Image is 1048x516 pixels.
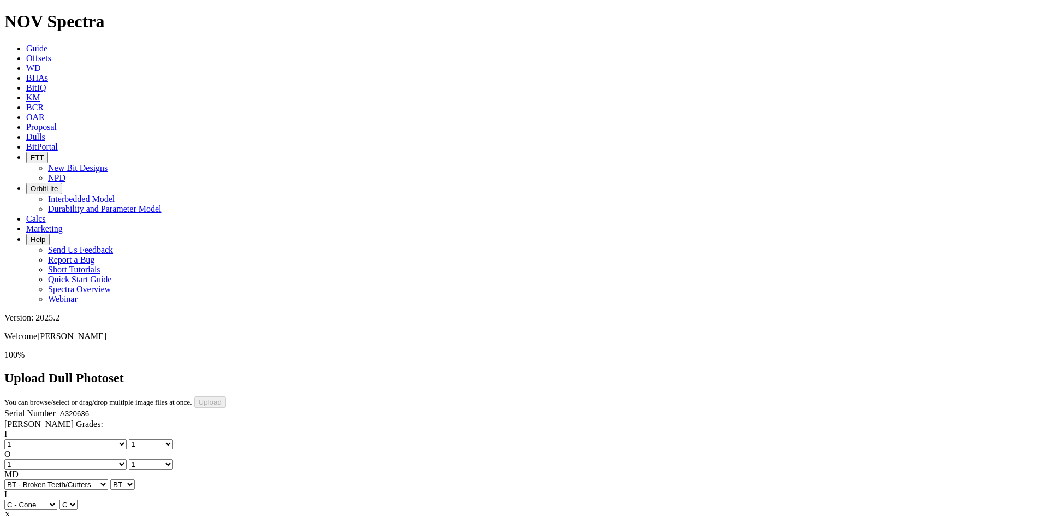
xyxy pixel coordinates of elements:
a: Proposal [26,122,57,132]
a: WD [26,63,41,73]
h1: NOV Spectra [4,11,1044,32]
a: Short Tutorials [48,265,100,274]
span: [PERSON_NAME] [37,331,106,341]
label: I [4,429,7,438]
button: OrbitLite [26,183,62,194]
a: NPD [48,173,65,182]
span: 100% [4,350,25,359]
a: BHAs [26,73,48,82]
label: MD [4,470,19,479]
button: Help [26,234,50,245]
span: OrbitLite [31,185,58,193]
a: Spectra Overview [48,284,111,294]
a: BitPortal [26,142,58,151]
a: Report a Bug [48,255,94,264]
small: You can browse/select or drag/drop multiple image files at once. [4,398,192,406]
a: Send Us Feedback [48,245,113,254]
a: BitIQ [26,83,46,92]
a: Guide [26,44,47,53]
a: New Bit Designs [48,163,108,173]
p: Welcome [4,331,1044,341]
a: Dulls [26,132,45,141]
a: Interbedded Model [48,194,115,204]
a: Marketing [26,224,63,233]
a: KM [26,93,40,102]
button: FTT [26,152,48,163]
label: O [4,449,11,459]
h2: Upload Dull Photoset [4,371,1044,385]
a: BCR [26,103,44,112]
label: Serial Number [4,408,56,418]
a: Calcs [26,214,46,223]
a: Webinar [48,294,78,304]
a: Durability and Parameter Model [48,204,162,213]
input: Upload [194,396,226,408]
div: Version: 2025.2 [4,313,1044,323]
a: OAR [26,112,45,122]
span: FTT [31,153,44,162]
div: [PERSON_NAME] Grades: [4,419,1044,429]
a: Quick Start Guide [48,275,111,284]
label: L [4,490,10,499]
span: Help [31,235,45,244]
a: Offsets [26,54,51,63]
